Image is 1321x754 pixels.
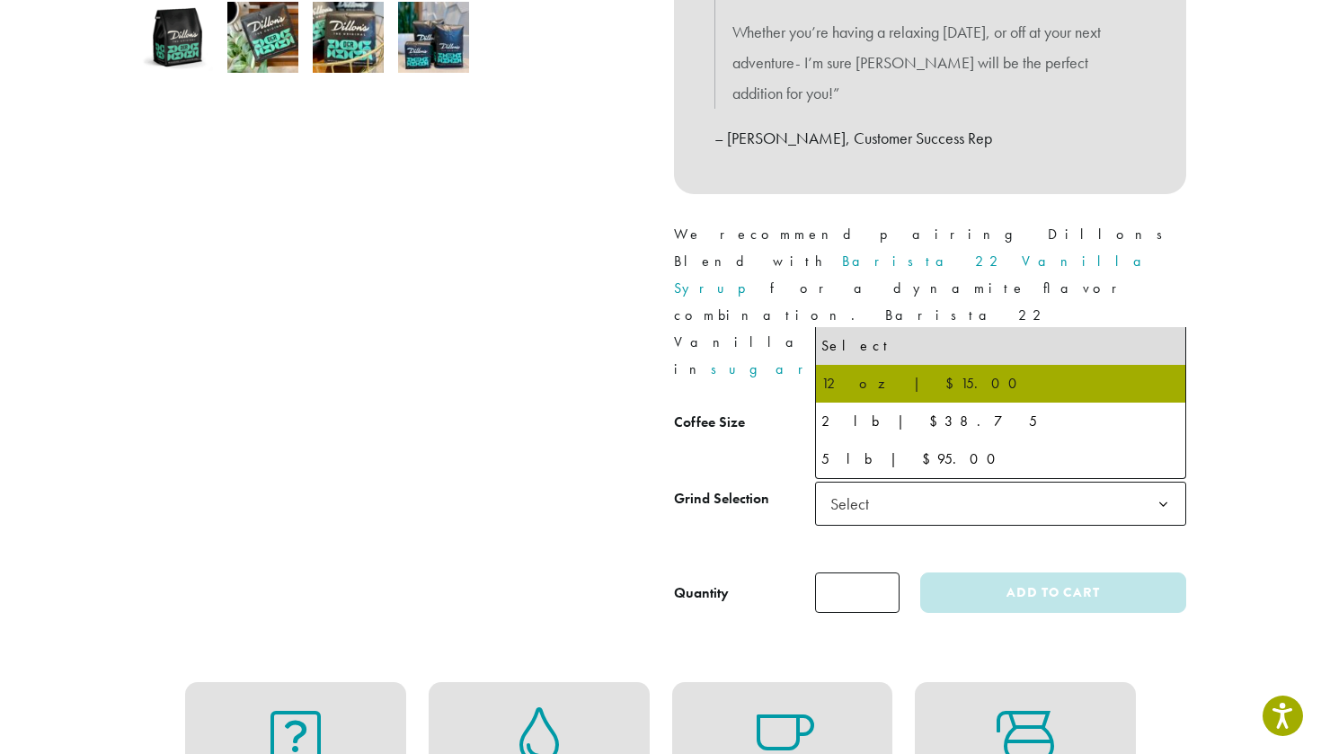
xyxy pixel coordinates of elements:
[821,370,1180,397] div: 12 oz | $15.00
[227,2,298,73] img: Dillons - Image 2
[674,582,729,604] div: Quantity
[398,2,469,73] img: Dillons - Image 4
[815,572,900,613] input: Product quantity
[815,482,1186,526] span: Select
[823,486,887,521] span: Select
[821,446,1180,473] div: 5 lb | $95.00
[142,2,213,73] img: Dillons
[313,2,384,73] img: Dillons - Image 3
[711,359,916,378] a: sugar-free
[920,572,1186,613] button: Add to cart
[674,252,1156,297] a: Barista 22 Vanilla Syrup
[674,486,815,512] label: Grind Selection
[674,410,815,436] label: Coffee Size
[714,123,1146,154] p: – [PERSON_NAME], Customer Success Rep
[816,327,1185,365] li: Select
[821,408,1180,435] div: 2 lb | $38.75
[674,221,1186,383] p: We recommend pairing Dillons Blend with for a dynamite flavor combination. Barista 22 Vanilla is ...
[732,17,1128,108] p: Whether you’re having a relaxing [DATE], or off at your next adventure- I’m sure [PERSON_NAME] wi...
